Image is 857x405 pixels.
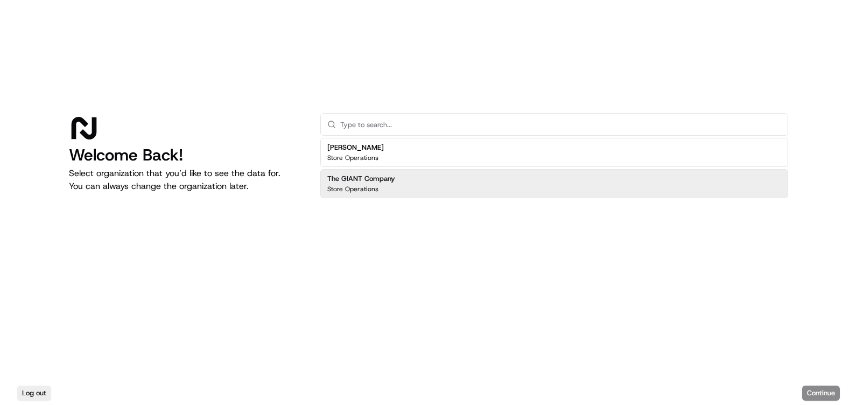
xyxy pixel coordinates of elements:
[327,185,378,193] p: Store Operations
[320,136,788,200] div: Suggestions
[327,174,395,184] h2: The GIANT Company
[327,153,378,162] p: Store Operations
[327,143,384,152] h2: [PERSON_NAME]
[69,167,303,193] p: Select organization that you’d like to see the data for. You can always change the organization l...
[69,145,303,165] h1: Welcome Back!
[17,386,51,401] button: Log out
[340,114,781,135] input: Type to search...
